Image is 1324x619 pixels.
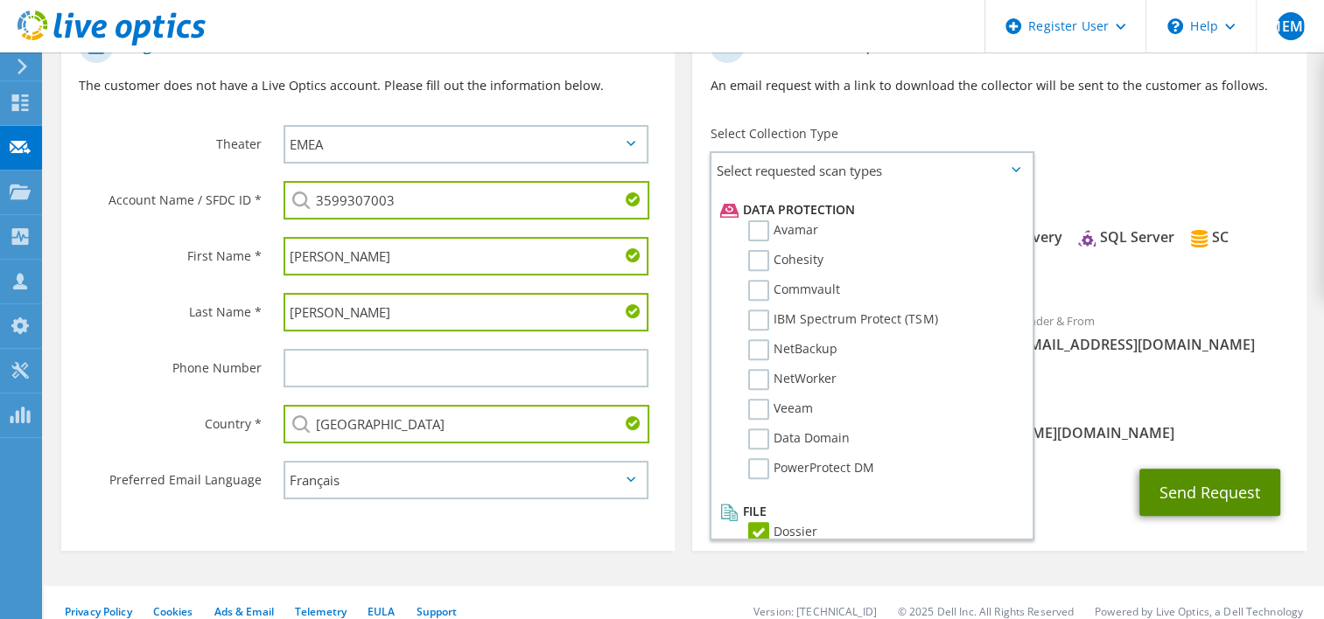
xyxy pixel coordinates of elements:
a: Privacy Policy [65,604,132,619]
label: NetWorker [748,369,837,390]
li: Powered by Live Optics, a Dell Technology [1095,604,1303,619]
div: Requested Collections [692,195,1306,293]
span: Select requested scan types [711,153,1031,188]
p: The customer does not have a Live Optics account. Please fill out the information below. [79,76,657,95]
label: PowerProtect DM [748,458,874,479]
span: MEMB [1277,12,1305,40]
div: CC & Reply To [692,391,1306,451]
label: Data Domain [748,428,850,449]
li: © 2025 Dell Inc. All Rights Reserved [898,604,1074,619]
label: Preferred Email Language [79,461,262,489]
label: Commvault [748,280,840,301]
div: To [692,303,999,382]
label: Cohesity [748,250,823,271]
label: NetBackup [748,339,837,360]
label: Select Collection Type [710,125,837,143]
li: Version: [TECHNICAL_ID] [753,604,877,619]
label: Last Name * [79,293,262,321]
label: Avamar [748,220,818,241]
a: EULA [368,604,395,619]
label: Country * [79,405,262,433]
div: SQL Server [1078,227,1173,247]
label: First Name * [79,237,262,265]
label: Account Name / SFDC ID * [79,181,262,209]
label: Dossier [748,522,817,543]
label: Phone Number [79,349,262,377]
li: File [716,501,1022,522]
svg: \n [1167,18,1183,34]
label: Veeam [748,399,813,420]
li: Data Protection [716,199,1022,220]
label: Theater [79,125,262,153]
button: Send Request [1139,469,1280,516]
div: SC [1190,227,1228,247]
label: IBM Spectrum Protect (TSM) [748,309,937,330]
a: Telemetry [295,604,347,619]
a: Cookies [153,604,193,619]
div: Sender & From [999,303,1306,363]
a: Support [416,604,457,619]
span: [EMAIL_ADDRESS][DOMAIN_NAME] [1017,335,1289,354]
p: An email request with a link to download the collector will be sent to the customer as follows. [710,76,1288,95]
a: Ads & Email [214,604,274,619]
